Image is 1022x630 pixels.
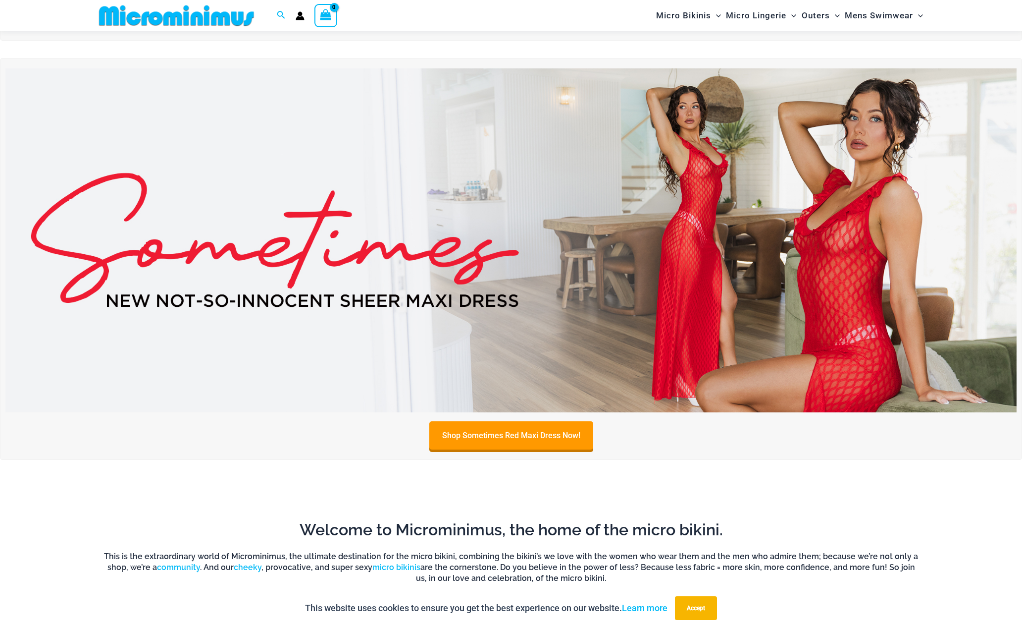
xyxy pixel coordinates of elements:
[726,3,786,28] span: Micro Lingerie
[913,3,923,28] span: Menu Toggle
[429,421,593,450] a: Shop Sometimes Red Maxi Dress Now!
[5,68,1017,412] img: Sometimes Red Maxi Dress
[622,603,667,613] a: Learn more
[711,3,721,28] span: Menu Toggle
[654,3,723,28] a: Micro BikinisMenu ToggleMenu Toggle
[652,1,927,30] nav: Site Navigation
[277,9,286,22] a: Search icon link
[802,3,830,28] span: Outers
[296,11,305,20] a: Account icon link
[157,563,200,572] a: community
[786,3,796,28] span: Menu Toggle
[842,3,925,28] a: Mens SwimwearMenu ToggleMenu Toggle
[656,3,711,28] span: Micro Bikinis
[305,601,667,616] p: This website uses cookies to ensure you get the best experience on our website.
[102,551,920,584] h6: This is the extraordinary world of Microminimus, the ultimate destination for the micro bikini, c...
[675,596,717,620] button: Accept
[95,4,258,27] img: MM SHOP LOGO FLAT
[799,3,842,28] a: OutersMenu ToggleMenu Toggle
[845,3,913,28] span: Mens Swimwear
[234,563,261,572] a: cheeky
[372,563,420,572] a: micro bikinis
[723,3,799,28] a: Micro LingerieMenu ToggleMenu Toggle
[102,519,920,540] h2: Welcome to Microminimus, the home of the micro bikini.
[314,4,337,27] a: View Shopping Cart, empty
[830,3,840,28] span: Menu Toggle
